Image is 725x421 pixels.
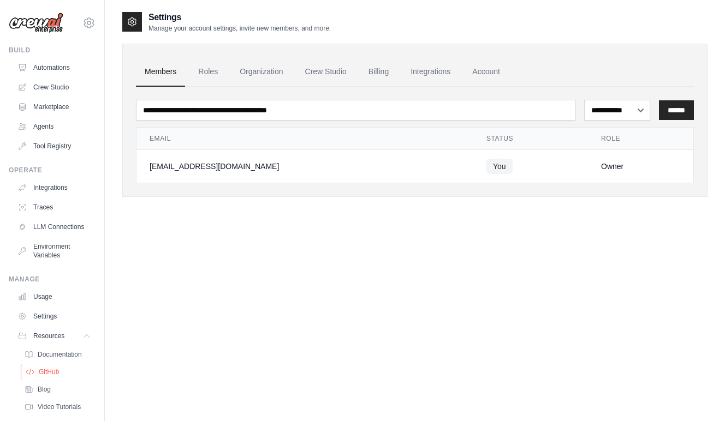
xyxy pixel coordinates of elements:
[13,137,96,155] a: Tool Registry
[231,57,292,87] a: Organization
[9,166,96,175] div: Operate
[296,57,355,87] a: Crew Studio
[13,199,96,216] a: Traces
[601,161,680,172] div: Owner
[20,347,96,362] a: Documentation
[20,399,96,414] a: Video Tutorials
[13,79,96,96] a: Crew Studio
[13,118,96,135] a: Agents
[21,364,97,380] a: GitHub
[402,57,459,87] a: Integrations
[20,382,96,397] a: Blog
[33,332,64,340] span: Resources
[473,128,588,150] th: Status
[13,308,96,325] a: Settings
[136,57,185,87] a: Members
[38,402,81,411] span: Video Tutorials
[38,385,51,394] span: Blog
[13,218,96,236] a: LLM Connections
[463,57,509,87] a: Account
[13,327,96,345] button: Resources
[38,350,82,359] span: Documentation
[9,275,96,284] div: Manage
[148,11,331,24] h2: Settings
[150,161,460,172] div: [EMAIL_ADDRESS][DOMAIN_NAME]
[13,288,96,305] a: Usage
[13,238,96,264] a: Environment Variables
[588,128,693,150] th: Role
[360,57,397,87] a: Billing
[9,13,63,33] img: Logo
[13,59,96,76] a: Automations
[148,24,331,33] p: Manage your account settings, invite new members, and more.
[13,98,96,116] a: Marketplace
[13,179,96,196] a: Integrations
[189,57,227,87] a: Roles
[486,159,513,174] span: You
[39,368,59,376] span: GitHub
[136,128,473,150] th: Email
[9,46,96,55] div: Build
